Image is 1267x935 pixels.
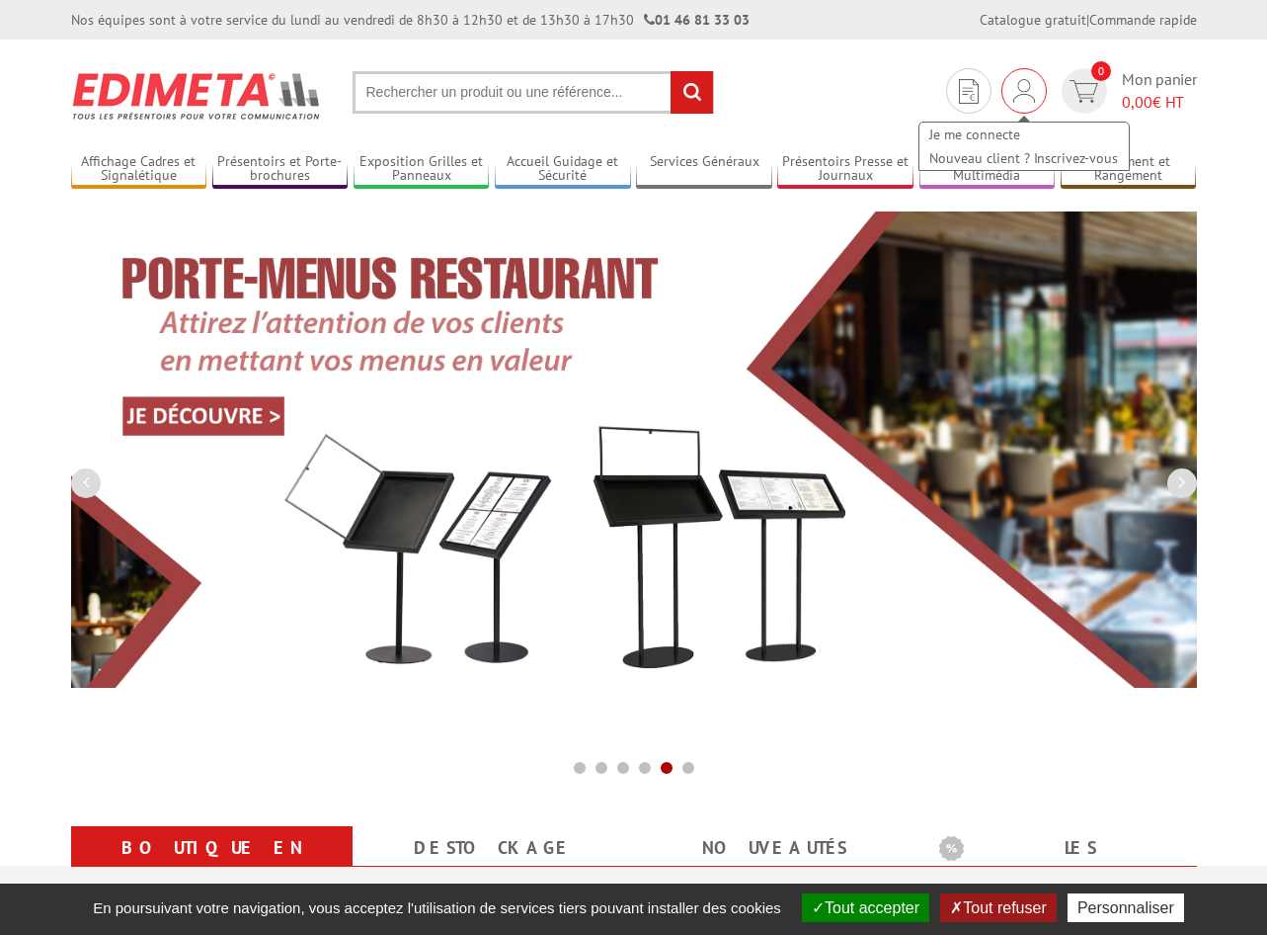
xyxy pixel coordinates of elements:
[376,830,610,866] a: Destockage
[71,10,750,30] div: Nos équipes sont à votre service du lundi au vendredi de 8h30 à 12h30 et de 13h30 à 17h30
[919,123,1129,146] a: Je me connecte
[1089,11,1197,29] a: Commande rapide
[980,10,1197,30] div: |
[658,830,892,866] a: nouveautés
[636,153,772,186] a: Services Généraux
[940,893,1056,922] button: Tout refuser
[1122,91,1197,114] span: € HT
[83,899,791,916] span: En poursuivant votre navigation, vous acceptez l'utilisation de services tiers pouvant installer ...
[495,153,631,186] a: Accueil Guidage et Sécurité
[95,830,329,901] a: Boutique en ligne
[777,153,913,186] a: Présentoirs Presse et Journaux
[1122,92,1152,112] span: 0,00
[1013,79,1035,103] img: devis rapide
[71,153,207,186] a: Affichage Cadres et Signalétique
[919,146,1129,170] a: Nouveau client ? Inscrivez-vous
[1091,61,1111,81] span: 0
[802,893,929,922] button: Tout accepter
[959,79,979,104] img: devis rapide
[1057,68,1197,114] a: devis rapide 0 Mon panier 0,00€ HT
[1122,68,1197,114] span: Mon panier
[980,11,1086,29] a: Catalogue gratuit
[671,71,713,114] input: rechercher
[212,153,349,186] a: Présentoirs et Porte-brochures
[939,830,1186,870] b: Les promotions
[1001,68,1047,114] div: Je me connecte Nouveau client ? Inscrivez-vous
[1068,893,1184,922] button: Personnaliser (fenêtre modale)
[644,11,750,29] strong: 01 46 81 33 03
[353,71,714,114] input: Rechercher un produit ou une référence...
[1069,80,1098,103] img: devis rapide
[939,830,1173,901] a: Les promotions
[71,59,323,132] img: Présentoir, panneau, stand - Edimeta - PLV, affichage, mobilier bureau, entreprise
[354,153,490,186] a: Exposition Grilles et Panneaux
